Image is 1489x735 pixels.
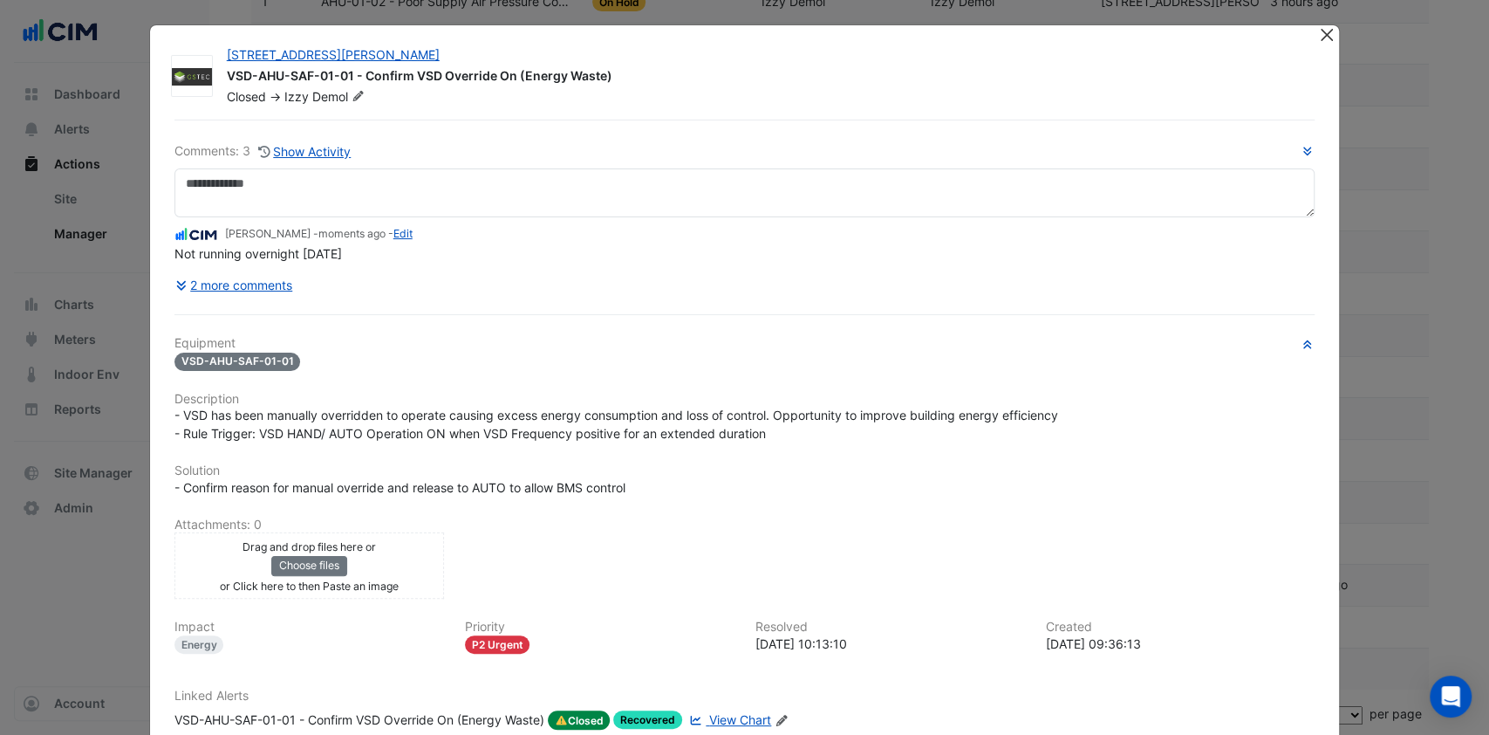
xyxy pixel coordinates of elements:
[174,392,1315,407] h6: Description
[172,68,212,86] img: GSTEC
[227,47,440,62] a: [STREET_ADDRESS][PERSON_NAME]
[174,620,444,635] h6: Impact
[318,227,386,240] span: 2025-08-20 10:13:12
[271,556,347,575] button: Choose files
[312,88,368,106] span: Demol
[174,225,218,244] img: CIM
[174,689,1315,704] h6: Linked Alerts
[270,89,281,104] span: ->
[548,711,611,730] span: Closed
[174,353,301,371] span: VSD-AHU-SAF-01-01
[465,635,530,654] div: P2 Urgent
[1430,676,1472,718] div: Open Intercom Messenger
[174,336,1315,351] h6: Equipment
[225,226,413,242] small: [PERSON_NAME] - -
[174,480,625,495] span: - Confirm reason for manual override and release to AUTO to allow BMS control
[220,580,399,593] small: or Click here to then Paste an image
[709,712,771,727] span: View Chart
[465,620,734,635] h6: Priority
[755,620,1025,635] h6: Resolved
[174,141,352,161] div: Comments: 3
[242,540,376,553] small: Drag and drop files here or
[174,711,544,730] div: VSD-AHU-SAF-01-01 - Confirm VSD Override On (Energy Waste)
[227,89,266,104] span: Closed
[1045,620,1315,635] h6: Created
[1317,25,1335,44] button: Close
[174,635,224,654] div: Energy
[174,270,294,300] button: 2 more comments
[1045,635,1315,653] div: [DATE] 09:36:13
[174,408,1062,441] span: - VSD has been manually overridden to operate causing excess energy consumption and loss of contr...
[755,635,1025,653] div: [DATE] 10:13:10
[174,518,1315,532] h6: Attachments: 0
[613,711,682,729] span: Recovered
[284,89,309,104] span: Izzy
[686,711,771,730] a: View Chart
[257,141,352,161] button: Show Activity
[227,67,1298,88] div: VSD-AHU-SAF-01-01 - Confirm VSD Override On (Energy Waste)
[775,714,788,727] fa-icon: Edit Linked Alerts
[174,246,342,261] span: Not running overnight [DATE]
[174,464,1315,478] h6: Solution
[393,227,413,240] a: Edit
